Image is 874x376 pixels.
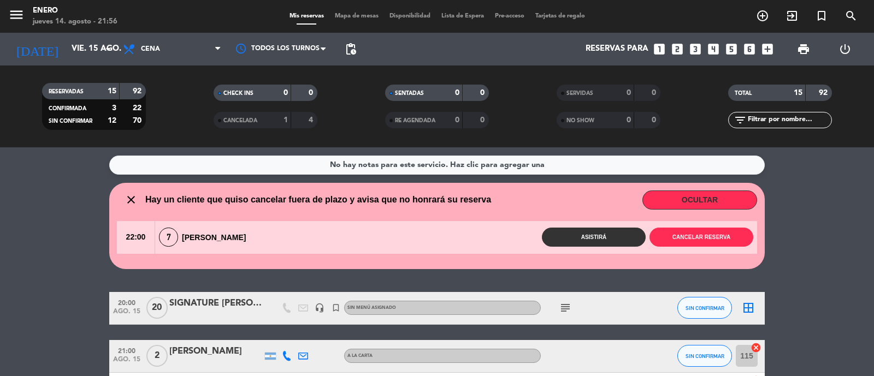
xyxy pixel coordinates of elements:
strong: 22 [133,104,144,112]
i: headset_mic [315,303,324,313]
strong: 92 [133,87,144,95]
span: ago. 15 [113,356,140,368]
span: 20 [146,297,168,319]
strong: 12 [108,117,116,124]
i: search [845,9,858,22]
strong: 0 [455,89,459,97]
span: CANCELADA [223,118,257,123]
strong: 0 [652,116,658,124]
input: Filtrar por nombre... [747,114,831,126]
strong: 1 [284,116,288,124]
strong: 15 [108,87,116,95]
strong: 15 [794,89,802,97]
i: exit_to_app [786,9,799,22]
i: power_settings_new [838,43,852,56]
i: border_all [742,301,755,314]
span: RE AGENDADA [395,118,435,123]
i: cancel [751,342,761,353]
button: OCULTAR [642,190,757,210]
span: Reservas para [586,44,648,54]
i: [DATE] [8,37,66,61]
span: Pre-acceso [489,13,530,19]
span: CONFIRMADA [49,106,86,111]
span: pending_actions [344,43,357,56]
strong: 0 [627,89,631,97]
span: Lista de Espera [436,13,489,19]
button: Cancelar reserva [649,228,753,247]
i: arrow_drop_down [102,43,115,56]
button: SIN CONFIRMAR [677,297,732,319]
span: Mapa de mesas [329,13,384,19]
strong: 0 [284,89,288,97]
span: A LA CARTA [347,354,373,358]
strong: 4 [309,116,315,124]
strong: 3 [112,104,116,112]
div: jueves 14. agosto - 21:56 [33,16,117,27]
span: TOTAL [735,91,752,96]
i: looks_one [652,42,666,56]
span: 20:00 [113,296,140,308]
div: Enero [33,5,117,16]
span: SIN CONFIRMAR [686,305,724,311]
button: menu [8,7,25,27]
span: Hay un cliente que quiso cancelar fuera de plazo y avisa que no honrará su reserva [145,193,491,207]
span: Disponibilidad [384,13,436,19]
i: add_box [760,42,775,56]
span: 2 [146,345,168,367]
i: looks_3 [688,42,702,56]
span: SIN CONFIRMAR [686,353,724,359]
span: 21:00 [113,344,140,356]
i: subject [559,301,572,314]
strong: 92 [819,89,830,97]
div: [PERSON_NAME] [169,344,262,359]
div: [PERSON_NAME] [155,228,256,247]
span: SERVIDAS [566,91,593,96]
span: 22:00 [117,221,155,254]
span: RESERVADAS [49,89,84,94]
i: add_circle_outline [756,9,769,22]
strong: 0 [455,116,459,124]
i: turned_in_not [331,303,341,313]
span: CHECK INS [223,91,253,96]
i: looks_two [670,42,684,56]
strong: 0 [480,89,487,97]
span: SENTADAS [395,91,424,96]
span: Mis reservas [284,13,329,19]
button: SIN CONFIRMAR [677,345,732,367]
i: filter_list [734,114,747,127]
span: Tarjetas de regalo [530,13,590,19]
strong: 0 [652,89,658,97]
strong: 0 [627,116,631,124]
span: NO SHOW [566,118,594,123]
div: LOG OUT [824,33,866,65]
span: Cena [141,45,160,53]
i: turned_in_not [815,9,828,22]
strong: 0 [309,89,315,97]
i: close [125,193,138,206]
span: Sin menú asignado [347,306,396,310]
button: Asistirá [542,228,646,247]
span: print [797,43,810,56]
span: 7 [159,228,178,247]
strong: 70 [133,117,144,124]
i: looks_4 [706,42,721,56]
i: looks_6 [742,42,757,56]
i: looks_5 [724,42,739,56]
i: menu [8,7,25,23]
span: ago. 15 [113,308,140,320]
span: SIN CONFIRMAR [49,118,92,124]
div: No hay notas para este servicio. Haz clic para agregar una [330,159,545,171]
strong: 0 [480,116,487,124]
div: SIGNATURE [PERSON_NAME] [169,296,262,311]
